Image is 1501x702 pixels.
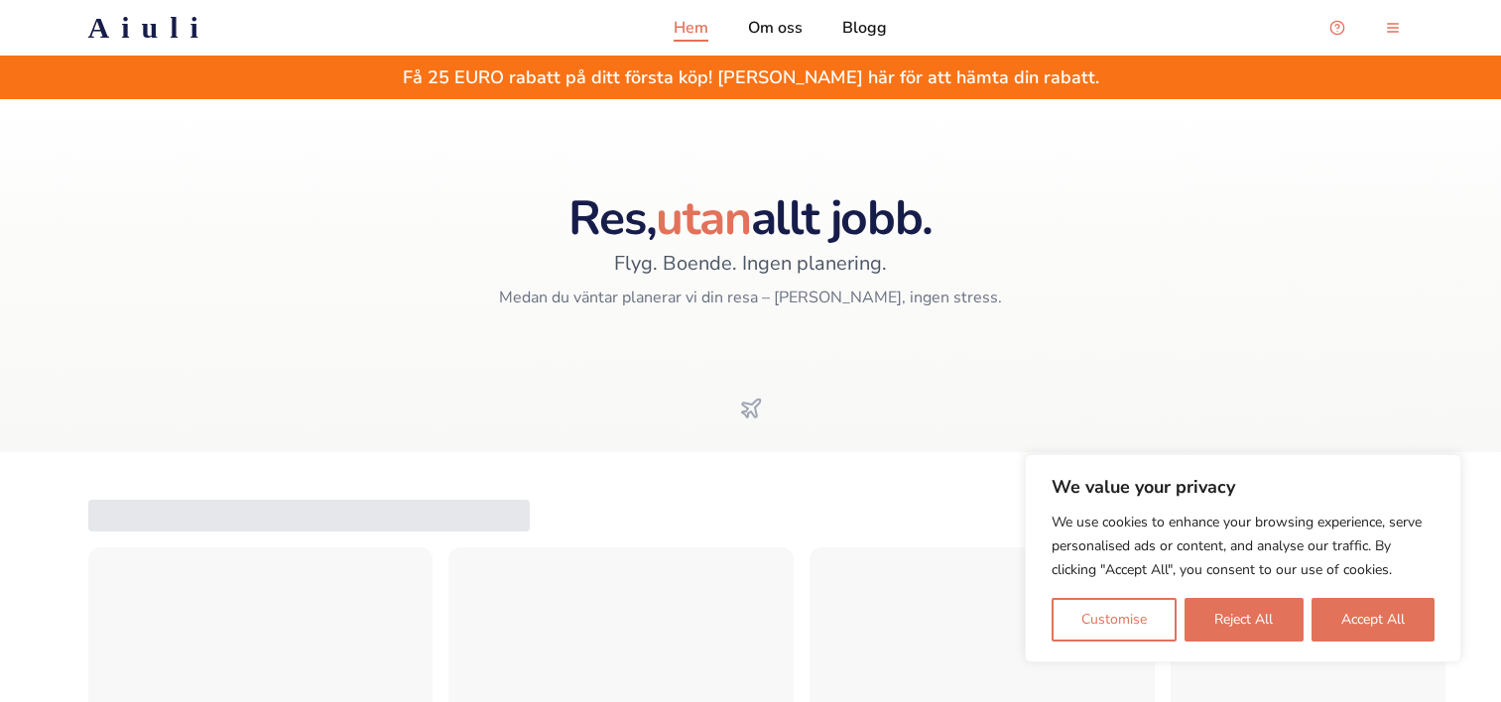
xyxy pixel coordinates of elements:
button: Accept All [1312,598,1435,642]
a: Om oss [748,16,803,40]
span: utan [656,185,750,251]
a: Blogg [842,16,887,40]
span: Res, allt jobb. [568,185,932,251]
button: menu-button [1373,8,1413,48]
p: We value your privacy [1052,475,1435,499]
a: Hem [674,16,708,40]
button: Open support chat [1317,8,1357,48]
button: Customise [1052,598,1177,642]
a: Aiuli [57,10,242,46]
span: Medan du väntar planerar vi din resa – [PERSON_NAME], ingen stress. [499,286,1002,309]
button: Reject All [1185,598,1303,642]
p: We use cookies to enhance your browsing experience, serve personalised ads or content, and analys... [1052,511,1435,582]
span: Flyg. Boende. Ingen planering. [614,250,887,278]
div: We value your privacy [1025,454,1461,662]
h2: Aiuli [88,10,210,46]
